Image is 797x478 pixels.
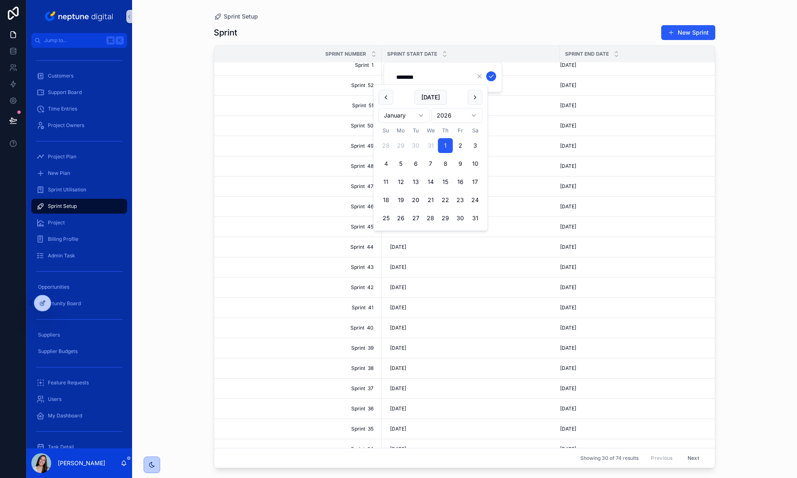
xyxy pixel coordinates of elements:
[560,345,705,351] a: [DATE]
[227,82,374,89] span: Sprint 52
[378,156,393,171] button: Sunday, January 4th, 2026
[224,240,377,254] a: Sprint 44
[31,280,127,294] a: Opportunities
[468,126,482,135] th: Saturday
[48,106,77,112] span: Time Entries
[43,10,116,23] img: App logo
[453,138,468,153] button: Friday, January 2nd, 2026
[408,156,423,171] button: Tuesday, January 6th, 2026
[393,138,408,153] button: Monday, December 29th, 2025
[560,82,705,89] a: [DATE]
[48,153,76,160] span: Project Plan
[453,174,468,189] button: Friday, January 16th, 2026
[390,426,406,432] span: [DATE]
[48,379,89,386] span: Feature Requests
[227,446,374,452] span: Sprint 34
[560,163,705,170] a: [DATE]
[224,301,377,314] a: Sprint 41
[227,203,374,210] span: Sprint 46
[423,138,438,153] button: Wednesday, December 31st, 2025
[31,327,127,342] a: Suppliers
[227,365,374,372] span: Sprint 38
[227,224,374,230] span: Sprint 45
[224,59,377,72] a: Sprint 1
[408,193,423,207] button: Tuesday, January 20th, 2026
[393,156,408,171] button: Monday, January 5th, 2026
[565,51,609,57] span: Sprint End Date
[560,385,705,392] a: [DATE]
[227,264,374,271] span: Sprint 43
[560,426,576,432] span: [DATE]
[560,224,576,230] span: [DATE]
[48,219,65,226] span: Project
[390,244,406,250] span: [DATE]
[224,139,377,153] a: Sprint 49
[31,101,127,116] a: Time Entries
[387,341,555,355] a: [DATE]
[214,27,237,38] h1: Sprint
[438,174,453,189] button: Thursday, January 15th, 2026
[560,82,576,89] span: [DATE]
[560,102,576,109] span: [DATE]
[48,236,78,243] span: Billing Profile
[224,402,377,415] a: Sprint 36
[48,252,75,259] span: Admin Task
[58,459,105,467] p: [PERSON_NAME]
[390,325,406,331] span: [DATE]
[325,51,366,57] span: Sprint Number
[378,126,393,135] th: Sunday
[453,211,468,226] button: Friday, January 30th, 2026
[560,446,705,452] a: [DATE]
[31,344,127,359] a: Supplier Budgets
[31,182,127,197] a: Sprint Utilisation
[31,215,127,230] a: Project
[224,281,377,294] a: Sprint 42
[560,325,705,331] a: [DATE]
[393,193,408,207] button: Monday, January 19th, 2026
[560,365,576,372] span: [DATE]
[378,138,393,153] button: Sunday, December 28th, 2025
[560,183,705,190] a: [DATE]
[390,345,406,351] span: [DATE]
[227,122,374,129] span: Sprint 50
[560,122,576,129] span: [DATE]
[48,186,86,193] span: Sprint Utilisation
[468,138,482,153] button: Saturday, January 3rd, 2026
[408,211,423,226] button: Tuesday, January 27th, 2026
[31,375,127,390] a: Feature Requests
[408,126,423,135] th: Tuesday
[227,325,374,331] span: Sprint 40
[38,300,81,307] span: Opportunity Board
[423,211,438,226] button: Wednesday, January 28th, 2026
[560,345,576,351] span: [DATE]
[560,325,576,331] span: [DATE]
[48,412,82,419] span: My Dashboard
[560,203,576,210] span: [DATE]
[387,382,555,395] a: [DATE]
[390,405,406,412] span: [DATE]
[438,126,453,135] th: Thursday
[560,244,576,250] span: [DATE]
[214,12,258,21] a: Sprint Setup
[31,296,127,311] a: Opportunity Board
[408,174,423,189] button: Tuesday, January 13th, 2026
[31,199,127,214] a: Sprint Setup
[227,244,374,250] span: Sprint 44
[387,362,555,375] a: [DATE]
[560,405,705,412] a: [DATE]
[468,193,482,207] button: Saturday, January 24th, 2026
[387,281,555,294] a: [DATE]
[31,392,127,407] a: Users
[560,284,705,291] a: [DATE]
[38,332,60,338] span: Suppliers
[224,341,377,355] a: Sprint 39
[31,118,127,133] a: Project Owners
[438,138,453,153] button: Thursday, January 1st, 2026, selected
[560,385,576,392] span: [DATE]
[390,385,406,392] span: [DATE]
[224,180,377,193] a: Sprint 47
[48,122,84,129] span: Project Owners
[560,426,705,432] a: [DATE]
[387,422,555,436] a: [DATE]
[560,62,705,68] a: [DATE]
